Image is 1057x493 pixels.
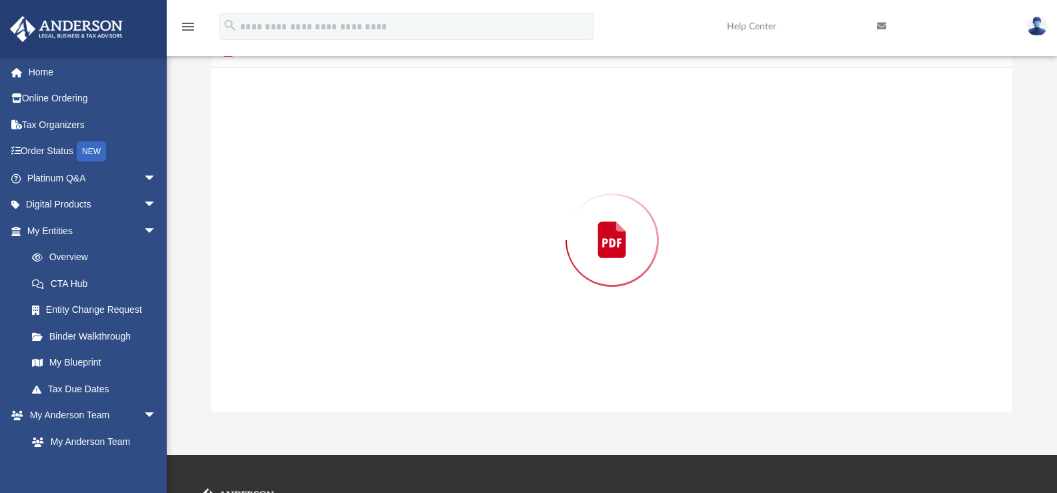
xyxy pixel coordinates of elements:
[143,402,170,430] span: arrow_drop_down
[6,16,127,42] img: Anderson Advisors Platinum Portal
[9,85,177,112] a: Online Ordering
[19,323,177,350] a: Binder Walkthrough
[180,25,196,35] a: menu
[9,138,177,165] a: Order StatusNEW
[19,376,177,402] a: Tax Due Dates
[211,33,1013,412] div: Preview
[143,191,170,219] span: arrow_drop_down
[77,141,106,161] div: NEW
[9,217,177,244] a: My Entitiesarrow_drop_down
[9,59,177,85] a: Home
[9,402,170,429] a: My Anderson Teamarrow_drop_down
[9,111,177,138] a: Tax Organizers
[19,270,177,297] a: CTA Hub
[143,165,170,192] span: arrow_drop_down
[19,428,163,455] a: My Anderson Team
[143,217,170,245] span: arrow_drop_down
[1027,17,1047,36] img: User Pic
[19,244,177,271] a: Overview
[9,165,177,191] a: Platinum Q&Aarrow_drop_down
[19,297,177,324] a: Entity Change Request
[9,191,177,218] a: Digital Productsarrow_drop_down
[180,19,196,35] i: menu
[19,350,170,376] a: My Blueprint
[223,18,237,33] i: search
